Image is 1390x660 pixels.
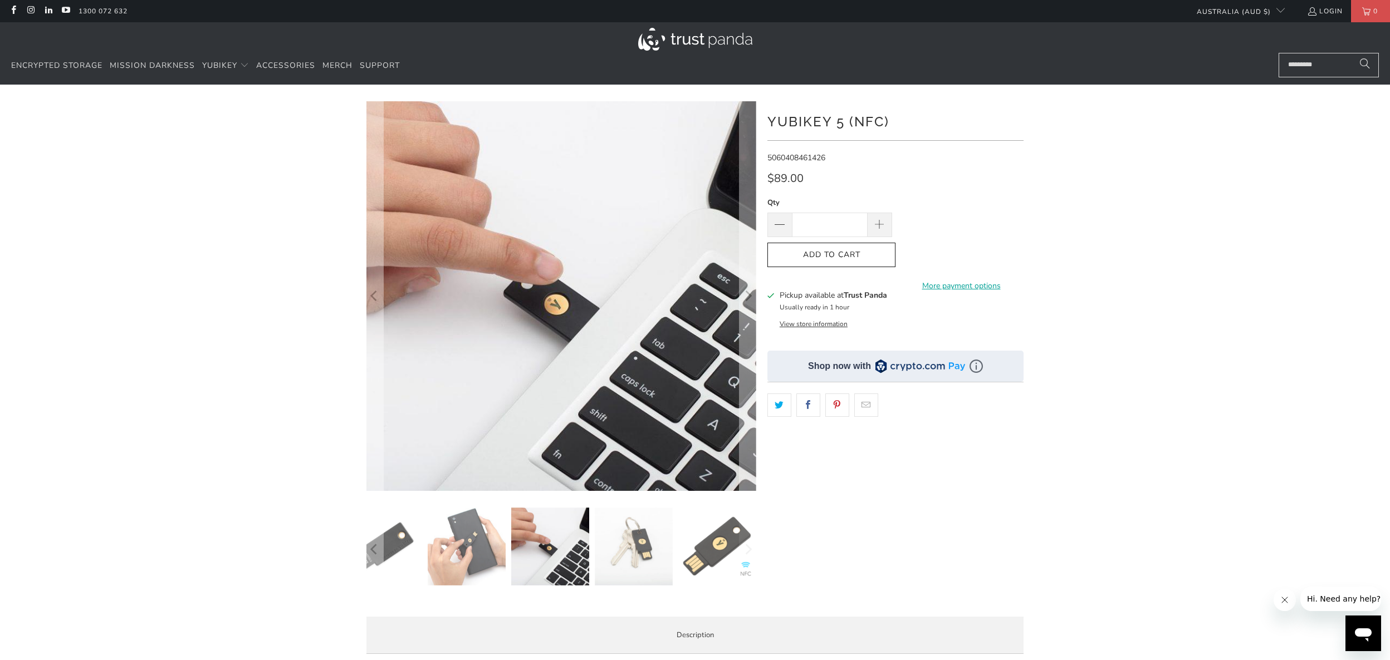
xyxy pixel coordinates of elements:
a: YubiKey 5 (NFC) - Trust Panda [366,101,756,491]
span: Mission Darkness [110,60,195,71]
a: Merch [322,53,353,79]
img: YubiKey 5 (NFC) - Trust Panda [595,508,673,585]
span: YubiKey [202,60,237,71]
button: Previous [366,101,384,491]
a: Encrypted Storage [11,53,102,79]
span: Support [360,60,400,71]
span: Encrypted Storage [11,60,102,71]
label: Qty [767,196,892,209]
img: Trust Panda Australia [638,28,752,51]
span: Merch [322,60,353,71]
input: Search... [1279,53,1379,77]
nav: Translation missing: en.navigation.header.main_nav [11,53,400,79]
a: Accessories [256,53,315,79]
img: YubiKey 5 (NFC) - Trust Panda [511,508,589,585]
a: Support [360,53,400,79]
a: Mission Darkness [110,53,195,79]
h1: YubiKey 5 (NFC) [767,110,1024,132]
a: Trust Panda Australia on Facebook [8,7,18,16]
span: Add to Cart [779,250,884,260]
span: 5060408461426 [767,152,825,163]
small: Usually ready in 1 hour [780,303,849,312]
img: YubiKey 5 (NFC) - Trust Panda [428,508,506,585]
a: Share this on Facebook [796,393,820,417]
iframe: Button to launch messaging window [1345,615,1381,651]
img: YubiKey 5 (NFC) - Trust Panda [678,508,756,585]
summary: YubiKey [202,53,249,79]
button: View store information [780,319,848,328]
label: Description [366,617,1024,654]
div: Shop now with [808,360,871,372]
a: Trust Panda Australia on YouTube [61,7,70,16]
b: Trust Panda [844,290,887,301]
a: Trust Panda Australia on LinkedIn [43,7,53,16]
button: Next [739,101,757,491]
a: Share this on Twitter [767,393,791,417]
span: Accessories [256,60,315,71]
h3: Pickup available at [780,289,887,301]
iframe: Close message [1274,589,1296,611]
a: Share this on Pinterest [825,393,849,417]
a: 1300 072 632 [79,5,128,17]
a: Login [1307,5,1343,17]
button: Add to Cart [767,243,895,268]
a: Email this to a friend [854,393,878,417]
button: Previous [366,508,384,591]
a: Trust Panda Australia on Instagram [26,7,35,16]
button: Search [1351,53,1379,77]
img: YubiKey 5 (NFC) - Trust Panda [344,508,422,585]
a: More payment options [899,280,1024,292]
button: Next [739,508,757,591]
span: $89.00 [767,171,804,186]
iframe: Message from company [1300,587,1381,611]
iframe: Reviews Widget [767,436,1024,473]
